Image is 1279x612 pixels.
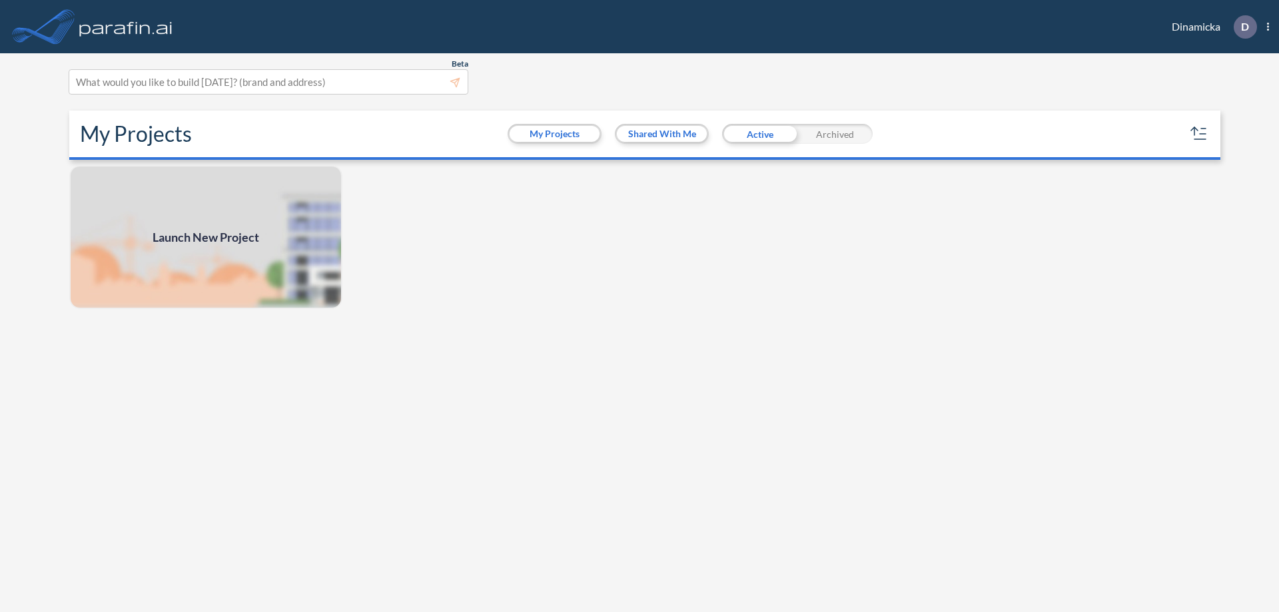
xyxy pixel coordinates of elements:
[153,228,259,246] span: Launch New Project
[69,165,342,309] a: Launch New Project
[1188,123,1210,145] button: sort
[452,59,468,69] span: Beta
[80,121,192,147] h2: My Projects
[69,165,342,309] img: add
[617,126,707,142] button: Shared With Me
[510,126,600,142] button: My Projects
[722,124,797,144] div: Active
[77,13,175,40] img: logo
[1241,21,1249,33] p: D
[1152,15,1269,39] div: Dinamicka
[797,124,873,144] div: Archived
